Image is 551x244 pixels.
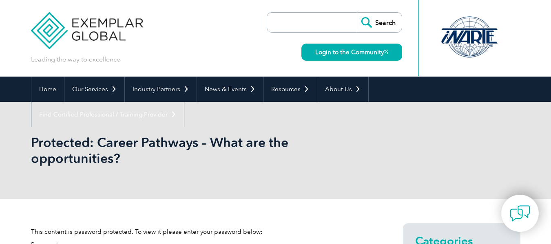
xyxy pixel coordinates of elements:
[31,134,344,166] h1: Protected: Career Pathways – What are the opportunities?
[357,13,402,32] input: Search
[31,227,374,236] p: This content is password protected. To view it please enter your password below:
[31,55,120,64] p: Leading the way to excellence
[197,77,263,102] a: News & Events
[125,77,197,102] a: Industry Partners
[64,77,124,102] a: Our Services
[384,50,388,54] img: open_square.png
[510,203,530,224] img: contact-chat.png
[31,77,64,102] a: Home
[301,44,402,61] a: Login to the Community
[263,77,317,102] a: Resources
[31,102,184,127] a: Find Certified Professional / Training Provider
[317,77,368,102] a: About Us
